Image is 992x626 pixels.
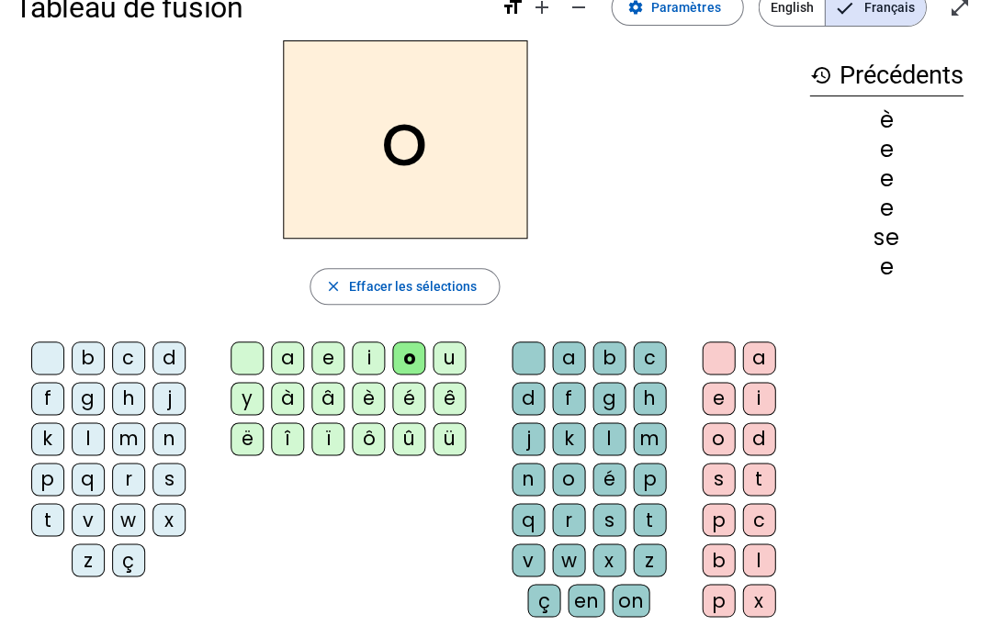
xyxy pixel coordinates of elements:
[283,40,527,239] h2: o
[702,503,735,536] div: p
[433,382,466,415] div: ê
[809,197,963,219] div: e
[325,278,342,295] mat-icon: close
[433,341,466,374] div: u
[552,422,585,455] div: k
[352,422,385,455] div: ô
[742,463,775,496] div: t
[809,64,831,86] mat-icon: history
[152,422,186,455] div: n
[271,341,304,374] div: a
[31,463,64,496] div: p
[592,422,626,455] div: l
[633,382,666,415] div: h
[271,382,304,415] div: à
[809,227,963,249] div: se
[702,584,735,617] div: p
[112,463,145,496] div: r
[72,341,105,374] div: b
[552,382,585,415] div: f
[31,382,64,415] div: f
[112,422,145,455] div: m
[633,422,666,455] div: m
[809,55,963,96] h3: Précédents
[592,503,626,536] div: s
[568,584,604,617] div: en
[311,341,344,374] div: e
[392,422,425,455] div: û
[152,341,186,374] div: d
[592,463,626,496] div: é
[809,139,963,161] div: e
[512,543,545,576] div: v
[72,543,105,576] div: z
[271,422,304,455] div: î
[112,543,145,576] div: ç
[311,382,344,415] div: â
[311,422,344,455] div: ï
[633,503,666,536] div: t
[352,341,385,374] div: i
[72,503,105,536] div: v
[349,275,477,297] span: Effacer les sélections
[152,463,186,496] div: s
[112,382,145,415] div: h
[742,543,775,576] div: l
[31,422,64,455] div: k
[633,463,666,496] div: p
[152,382,186,415] div: j
[352,382,385,415] div: è
[809,256,963,278] div: e
[112,503,145,536] div: w
[152,503,186,536] div: x
[72,422,105,455] div: l
[231,422,264,455] div: ë
[31,503,64,536] div: t
[512,503,545,536] div: q
[633,341,666,374] div: c
[552,341,585,374] div: a
[809,109,963,131] div: è
[742,503,775,536] div: c
[231,382,264,415] div: y
[72,463,105,496] div: q
[742,341,775,374] div: a
[72,382,105,415] div: g
[433,422,466,455] div: ü
[612,584,649,617] div: on
[527,584,560,617] div: ç
[392,341,425,374] div: o
[633,543,666,576] div: z
[742,422,775,455] div: d
[112,341,145,374] div: c
[552,503,585,536] div: r
[310,268,500,305] button: Effacer les sélections
[702,543,735,576] div: b
[552,463,585,496] div: o
[512,382,545,415] div: d
[702,382,735,415] div: e
[592,382,626,415] div: g
[392,382,425,415] div: é
[742,584,775,617] div: x
[512,463,545,496] div: n
[592,341,626,374] div: b
[552,543,585,576] div: w
[592,543,626,576] div: x
[702,422,735,455] div: o
[742,382,775,415] div: i
[809,168,963,190] div: e
[702,463,735,496] div: s
[512,422,545,455] div: j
